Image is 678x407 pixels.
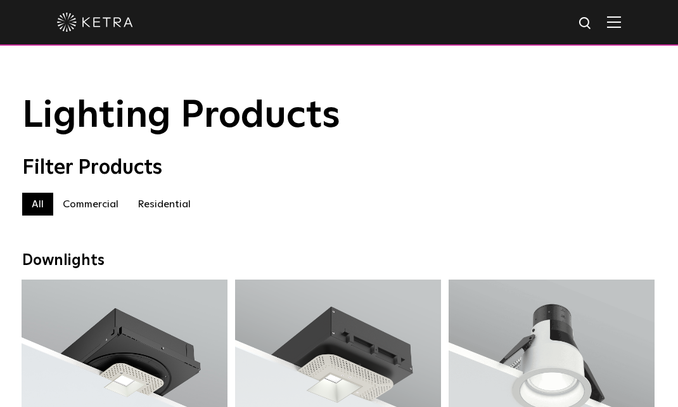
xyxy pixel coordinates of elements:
label: Residential [128,193,200,216]
img: ketra-logo-2019-white [57,13,133,32]
label: All [22,193,53,216]
label: Commercial [53,193,128,216]
img: search icon [578,16,594,32]
div: Downlights [22,252,656,270]
div: Filter Products [22,156,656,180]
img: Hamburger%20Nav.svg [607,16,621,28]
span: Lighting Products [22,97,340,135]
